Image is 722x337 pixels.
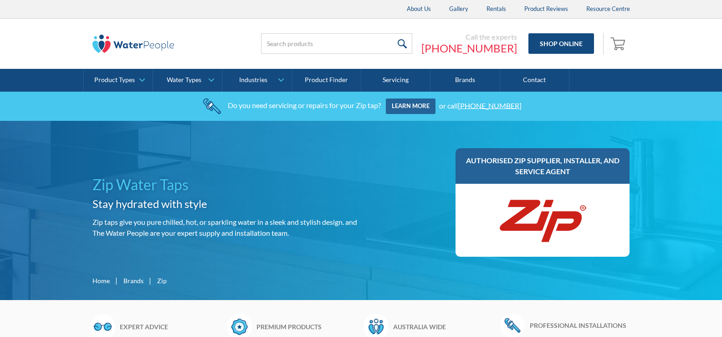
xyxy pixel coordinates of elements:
[148,275,153,286] div: |
[361,69,430,92] a: Servicing
[94,76,135,84] div: Product Types
[261,33,412,54] input: Search products
[430,69,500,92] a: Brands
[421,41,517,55] a: [PHONE_NUMBER]
[114,275,119,286] div: |
[167,76,201,84] div: Water Types
[256,322,359,332] h6: Premium products
[439,101,522,109] div: or call
[92,174,358,196] h1: Zip Water Taps
[465,155,621,177] h3: Authorised Zip supplier, installer, and service agent
[153,69,222,92] a: Water Types
[421,32,517,41] div: Call the experts
[608,33,630,55] a: Open empty cart
[120,322,222,332] h6: Expert advice
[92,276,110,285] a: Home
[84,69,153,92] a: Product Types
[497,193,588,248] img: Zip
[500,69,569,92] a: Contact
[157,276,167,285] div: Zip
[530,321,632,330] h6: Professional installations
[610,36,628,51] img: shopping cart
[222,69,291,92] a: Industries
[92,196,358,212] h2: Stay hydrated with style
[393,322,496,332] h6: Australia wide
[92,35,174,53] img: The Water People
[528,33,594,54] a: Shop Online
[500,314,525,337] img: Wrench
[92,217,358,238] p: Zip taps give you pure chilled, hot, or sparkling water in a sleek and stylish design. and The Wa...
[458,101,522,109] a: [PHONE_NUMBER]
[386,99,435,114] a: Learn more
[292,69,361,92] a: Product Finder
[228,101,381,109] div: Do you need servicing or repairs for your Zip tap?
[123,276,143,285] a: Brands
[239,76,267,84] div: Industries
